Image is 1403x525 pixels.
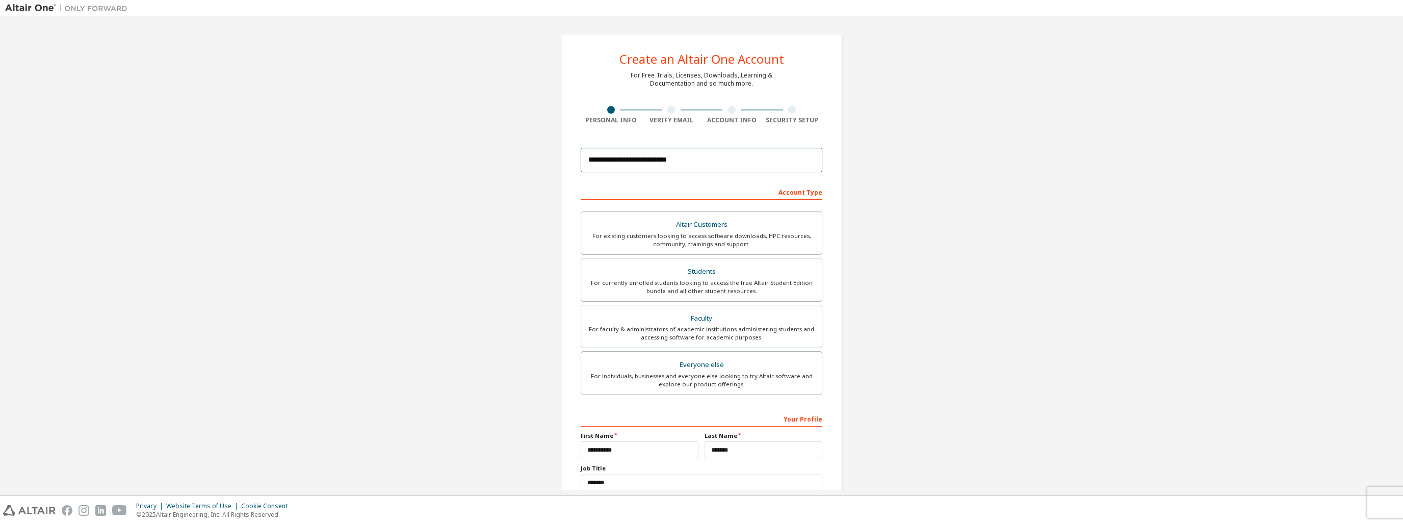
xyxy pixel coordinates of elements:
[705,432,822,440] label: Last Name
[701,116,762,124] div: Account Info
[581,464,822,472] label: Job Title
[95,505,106,516] img: linkedin.svg
[762,116,823,124] div: Security Setup
[619,53,784,65] div: Create an Altair One Account
[3,505,56,516] img: altair_logo.svg
[587,232,816,248] div: For existing customers looking to access software downloads, HPC resources, community, trainings ...
[641,116,702,124] div: Verify Email
[241,502,294,510] div: Cookie Consent
[581,183,822,200] div: Account Type
[136,510,294,519] p: © 2025 Altair Engineering, Inc. All Rights Reserved.
[587,325,816,342] div: For faculty & administrators of academic institutions administering students and accessing softwa...
[136,502,166,510] div: Privacy
[587,279,816,295] div: For currently enrolled students looking to access the free Altair Student Edition bundle and all ...
[587,311,816,326] div: Faculty
[79,505,89,516] img: instagram.svg
[581,116,641,124] div: Personal Info
[5,3,133,13] img: Altair One
[581,410,822,427] div: Your Profile
[62,505,72,516] img: facebook.svg
[587,372,816,388] div: For individuals, businesses and everyone else looking to try Altair software and explore our prod...
[587,265,816,279] div: Students
[166,502,241,510] div: Website Terms of Use
[581,432,698,440] label: First Name
[587,358,816,372] div: Everyone else
[112,505,127,516] img: youtube.svg
[631,71,772,88] div: For Free Trials, Licenses, Downloads, Learning & Documentation and so much more.
[587,218,816,232] div: Altair Customers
